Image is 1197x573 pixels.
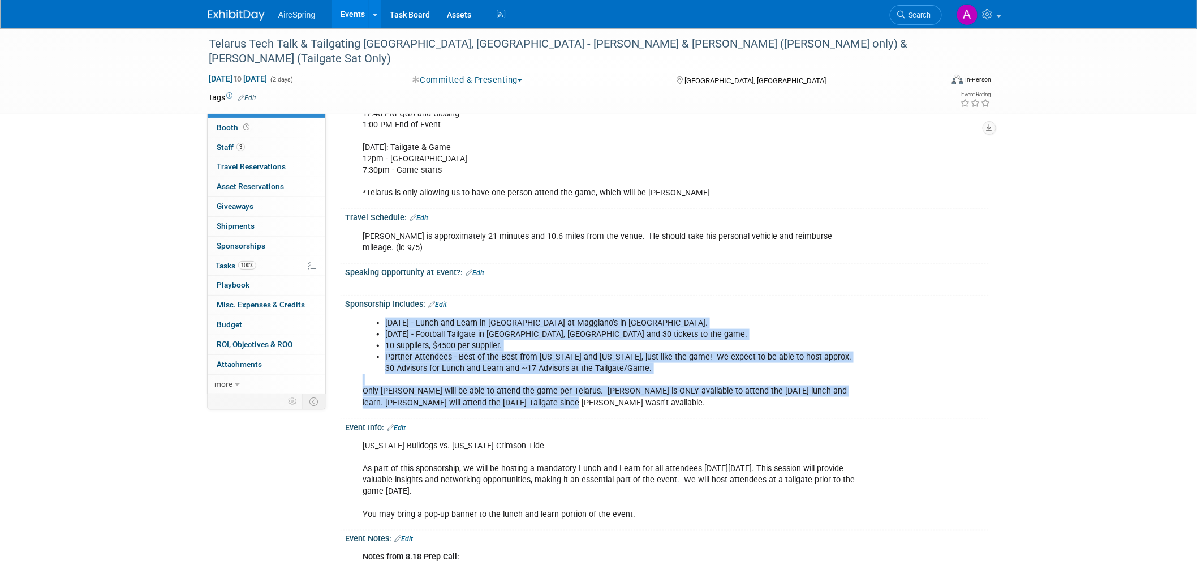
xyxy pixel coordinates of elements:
a: Search [890,5,942,25]
div: Sponsorship Includes: [345,296,989,310]
a: Booth [208,118,325,138]
a: Travel Reservations [208,157,325,177]
li: Partner Attendees - Best of the Best from [US_STATE] and [US_STATE], just like the game! We expec... [385,352,858,374]
div: [US_STATE] Bulldogs vs. [US_STATE] Crimson Tide As part of this sponsorship, we will be hosting a... [355,435,864,526]
a: Misc. Expenses & Credits [208,296,325,315]
a: Tasks100% [208,256,325,276]
span: Search [905,11,931,19]
li: 10 suppliers, $4500 per supplier. [385,340,858,352]
td: Personalize Event Tab Strip [283,394,303,409]
span: Shipments [217,221,255,230]
span: [GEOGRAPHIC_DATA], [GEOGRAPHIC_DATA] [684,76,826,85]
span: (2 days) [269,76,293,83]
div: Telarus Tech Talk & Tailgating [GEOGRAPHIC_DATA], [GEOGRAPHIC_DATA] - [PERSON_NAME] & [PERSON_NAM... [205,34,925,69]
a: Edit [394,536,413,544]
div: Travel Schedule: [345,209,989,224]
a: Edit [410,214,428,222]
span: Travel Reservations [217,162,286,171]
span: more [214,379,232,388]
img: ExhibitDay [208,10,265,21]
a: Edit [466,269,484,277]
img: Format-Inperson.png [952,75,963,84]
a: Giveaways [208,197,325,216]
button: Committed & Presenting [408,74,527,86]
span: Booth not reserved yet [241,123,252,131]
span: to [232,74,243,83]
span: Staff [217,143,245,152]
a: Asset Reservations [208,177,325,196]
a: Staff3 [208,138,325,157]
a: Sponsorships [208,237,325,256]
div: Event Info: [345,419,989,434]
td: Toggle Event Tabs [303,394,326,409]
b: Notes from 8.18 Prep Call: [363,553,459,562]
span: Misc. Expenses & Credits [217,300,305,309]
a: Budget [208,315,325,335]
span: AireSpring [278,10,315,19]
span: Budget [217,320,242,329]
span: ROI, Objectives & ROO [217,340,292,349]
td: Tags [208,92,256,103]
div: In-Person [965,75,992,84]
span: 100% [238,261,256,270]
a: Edit [387,424,406,432]
span: [DATE] [DATE] [208,74,268,84]
a: Attachments [208,355,325,374]
div: Event Notes: [345,531,989,545]
a: more [208,375,325,394]
span: Booth [217,123,252,132]
div: Speaking Opportunity at Event?: [345,264,989,279]
span: Giveaways [217,202,253,211]
a: ROI, Objectives & ROO [208,335,325,354]
span: 3 [236,143,245,151]
div: Only [PERSON_NAME] will be able to attend the game per Telarus. [PERSON_NAME] is ONLY available t... [355,312,864,414]
span: Playbook [217,280,249,289]
div: Event Format [875,73,992,90]
span: Asset Reservations [217,182,284,191]
span: Attachments [217,360,262,369]
div: [DATE]: Lunch & Learn 10:15am - Vendor Setup 11:00 AM Check in/Mingling 11:15 AM Lunch is Served ... [355,45,864,204]
a: Edit [238,94,256,102]
div: [PERSON_NAME] is approximately 21 minutes and 10.6 miles from the venue. He should take his perso... [355,225,864,259]
img: Aila Ortiaga [957,4,978,25]
li: [DATE] - Football Tailgate in [GEOGRAPHIC_DATA], [GEOGRAPHIC_DATA] and 30 tickets to the game. [385,329,858,340]
span: Sponsorships [217,241,265,250]
a: Playbook [208,276,325,295]
a: Edit [428,301,447,309]
span: Tasks [216,261,256,270]
div: Event Rating [961,92,991,97]
a: Shipments [208,217,325,236]
li: [DATE] - Lunch and Learn in [GEOGRAPHIC_DATA] at Maggiano's in [GEOGRAPHIC_DATA]. [385,318,858,329]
